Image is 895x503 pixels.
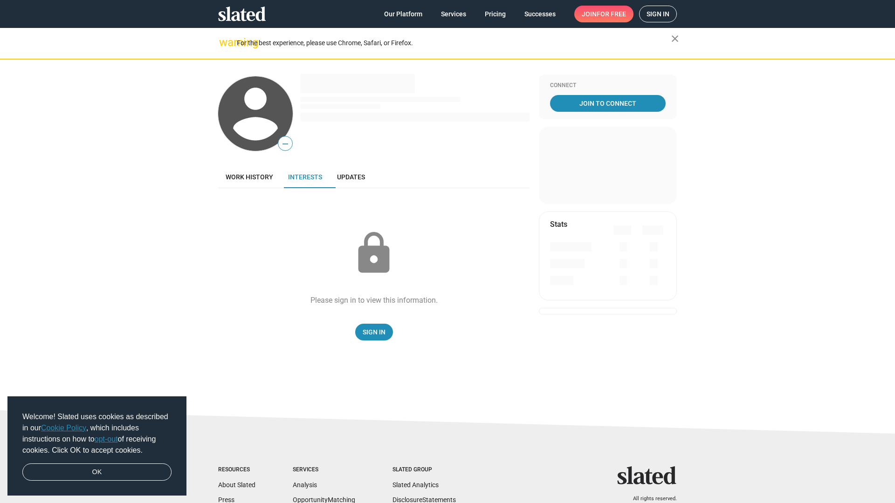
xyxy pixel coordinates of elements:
a: Services [434,6,474,22]
a: Join To Connect [550,95,666,112]
mat-icon: warning [219,37,230,48]
mat-icon: lock [351,230,397,277]
span: Pricing [485,6,506,22]
a: Pricing [477,6,513,22]
mat-card-title: Stats [550,219,567,229]
a: Interests [281,166,330,188]
span: Updates [337,173,365,181]
a: Updates [330,166,372,188]
span: Sign in [647,6,669,22]
span: Interests [288,173,322,181]
div: Resources [218,466,255,474]
span: Sign In [363,324,386,340]
a: Our Platform [377,6,430,22]
mat-icon: close [669,33,681,44]
span: — [278,138,292,150]
div: Slated Group [392,466,456,474]
a: opt-out [95,435,118,443]
a: Cookie Policy [41,424,86,432]
a: Sign in [639,6,677,22]
div: cookieconsent [7,396,186,496]
a: Sign In [355,324,393,340]
div: Please sign in to view this information. [310,295,438,305]
span: for free [597,6,626,22]
div: For the best experience, please use Chrome, Safari, or Firefox. [237,37,671,49]
a: dismiss cookie message [22,463,172,481]
a: Successes [517,6,563,22]
span: Join [582,6,626,22]
span: Work history [226,173,273,181]
span: Successes [524,6,556,22]
span: Join To Connect [552,95,664,112]
span: Welcome! Slated uses cookies as described in our , which includes instructions on how to of recei... [22,411,172,456]
a: Analysis [293,481,317,489]
a: About Slated [218,481,255,489]
a: Slated Analytics [392,481,439,489]
a: Joinfor free [574,6,633,22]
span: Our Platform [384,6,422,22]
div: Connect [550,82,666,89]
a: Work history [218,166,281,188]
div: Services [293,466,355,474]
span: Services [441,6,466,22]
